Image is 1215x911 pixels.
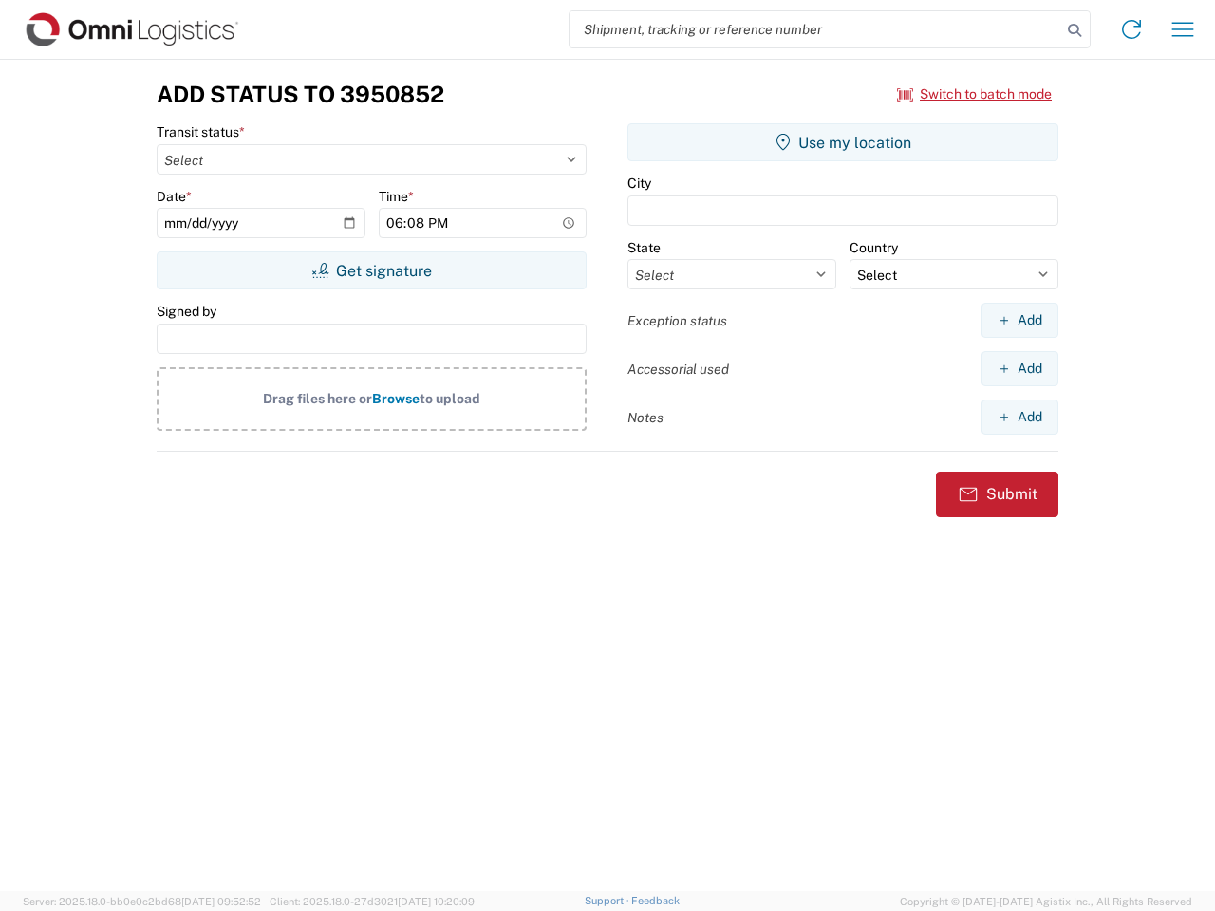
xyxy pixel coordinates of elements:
[157,251,587,289] button: Get signature
[981,303,1058,338] button: Add
[981,400,1058,435] button: Add
[398,896,475,907] span: [DATE] 10:20:09
[627,175,651,192] label: City
[936,472,1058,517] button: Submit
[631,895,680,906] a: Feedback
[23,896,261,907] span: Server: 2025.18.0-bb0e0c2bd68
[627,361,729,378] label: Accessorial used
[897,79,1052,110] button: Switch to batch mode
[627,312,727,329] label: Exception status
[420,391,480,406] span: to upload
[157,188,192,205] label: Date
[627,123,1058,161] button: Use my location
[270,896,475,907] span: Client: 2025.18.0-27d3021
[585,895,632,906] a: Support
[850,239,898,256] label: Country
[379,188,414,205] label: Time
[372,391,420,406] span: Browse
[157,303,216,320] label: Signed by
[627,409,664,426] label: Notes
[627,239,661,256] label: State
[157,81,444,108] h3: Add Status to 3950852
[263,391,372,406] span: Drag files here or
[570,11,1061,47] input: Shipment, tracking or reference number
[981,351,1058,386] button: Add
[157,123,245,140] label: Transit status
[181,896,261,907] span: [DATE] 09:52:52
[900,893,1192,910] span: Copyright © [DATE]-[DATE] Agistix Inc., All Rights Reserved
